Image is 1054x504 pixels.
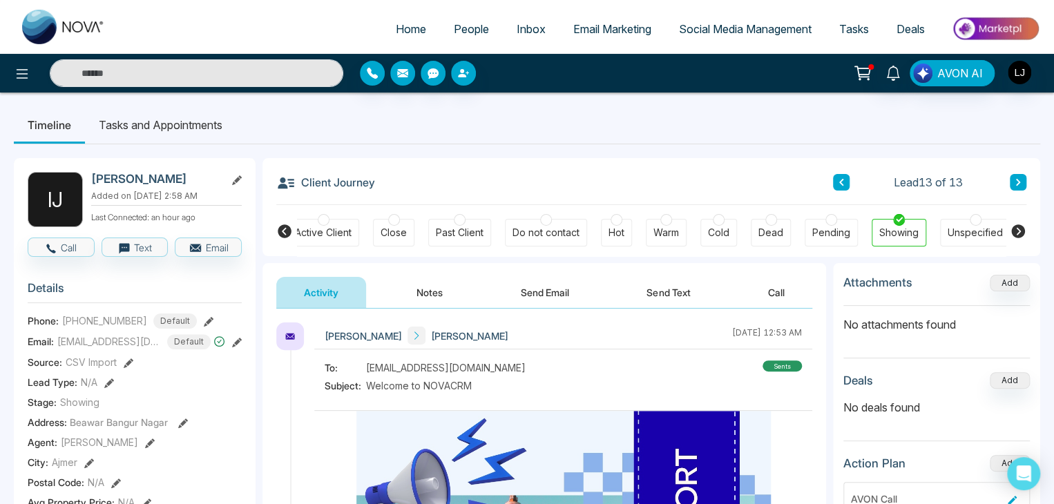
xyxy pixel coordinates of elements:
[389,277,470,308] button: Notes
[66,355,117,369] span: CSV Import
[679,22,812,36] span: Social Media Management
[366,360,526,375] span: [EMAIL_ADDRESS][DOMAIN_NAME]
[883,16,939,42] a: Deals
[897,22,925,36] span: Deals
[91,209,242,224] p: Last Connected: an hour ago
[91,172,220,186] h2: [PERSON_NAME]
[28,238,95,257] button: Call
[493,277,597,308] button: Send Email
[609,226,624,240] div: Hot
[512,226,579,240] div: Do not contact
[990,276,1030,288] span: Add
[812,226,850,240] div: Pending
[175,238,242,257] button: Email
[381,226,407,240] div: Close
[948,226,1003,240] div: Unspecified
[843,306,1030,333] p: No attachments found
[28,375,77,389] span: Lead Type:
[22,10,105,44] img: Nova CRM Logo
[559,16,665,42] a: Email Marketing
[295,226,352,240] div: Active Client
[91,190,242,202] p: Added on [DATE] 2:58 AM
[366,378,472,393] span: Welcome to NOVACRM
[276,172,375,193] h3: Client Journey
[153,313,197,329] span: Default
[28,455,48,469] span: City :
[57,334,161,349] span: [EMAIL_ADDRESS][DOMAIN_NAME]
[879,226,919,240] div: Showing
[573,22,651,36] span: Email Marketing
[763,360,802,371] div: sents
[81,375,97,389] span: N/A
[61,435,138,449] span: [PERSON_NAME]
[28,334,54,349] span: Email:
[431,329,508,343] span: [PERSON_NAME]
[28,313,59,328] span: Phone:
[913,64,932,83] img: Lead Flow
[28,355,62,369] span: Source:
[740,277,812,308] button: Call
[85,106,236,144] li: Tasks and Appointments
[28,281,242,302] h3: Details
[52,455,77,469] span: Ajmer
[28,172,83,227] div: l J
[396,22,426,36] span: Home
[503,16,559,42] a: Inbox
[325,360,366,375] span: To:
[839,22,869,36] span: Tasks
[62,313,147,328] span: [PHONE_NUMBER]
[102,238,169,257] button: Text
[436,226,483,240] div: Past Client
[28,395,57,409] span: Stage:
[28,415,168,429] span: Address:
[28,475,84,490] span: Postal Code :
[454,22,489,36] span: People
[88,475,104,490] span: N/A
[325,378,366,393] span: Subject:
[732,327,802,345] div: [DATE] 12:53 AM
[1007,457,1040,490] div: Open Intercom Messenger
[28,435,57,449] span: Agent:
[758,226,783,240] div: Dead
[382,16,440,42] a: Home
[843,275,912,289] h3: Attachments
[325,329,402,343] span: [PERSON_NAME]
[990,372,1030,389] button: Add
[937,65,983,81] span: AVON AI
[843,374,873,387] h3: Deals
[825,16,883,42] a: Tasks
[440,16,503,42] a: People
[619,277,718,308] button: Send Text
[517,22,546,36] span: Inbox
[167,334,211,349] span: Default
[843,456,906,470] h3: Action Plan
[653,226,679,240] div: Warm
[910,60,995,86] button: AVON AI
[665,16,825,42] a: Social Media Management
[708,226,729,240] div: Cold
[70,416,168,428] span: Beawar Bangur Nagar
[990,275,1030,291] button: Add
[1008,61,1031,84] img: User Avatar
[276,277,366,308] button: Activity
[843,399,1030,416] p: No deals found
[946,13,1046,44] img: Market-place.gif
[894,174,963,191] span: Lead 13 of 13
[14,106,85,144] li: Timeline
[990,455,1030,472] button: Add
[60,395,99,409] span: Showing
